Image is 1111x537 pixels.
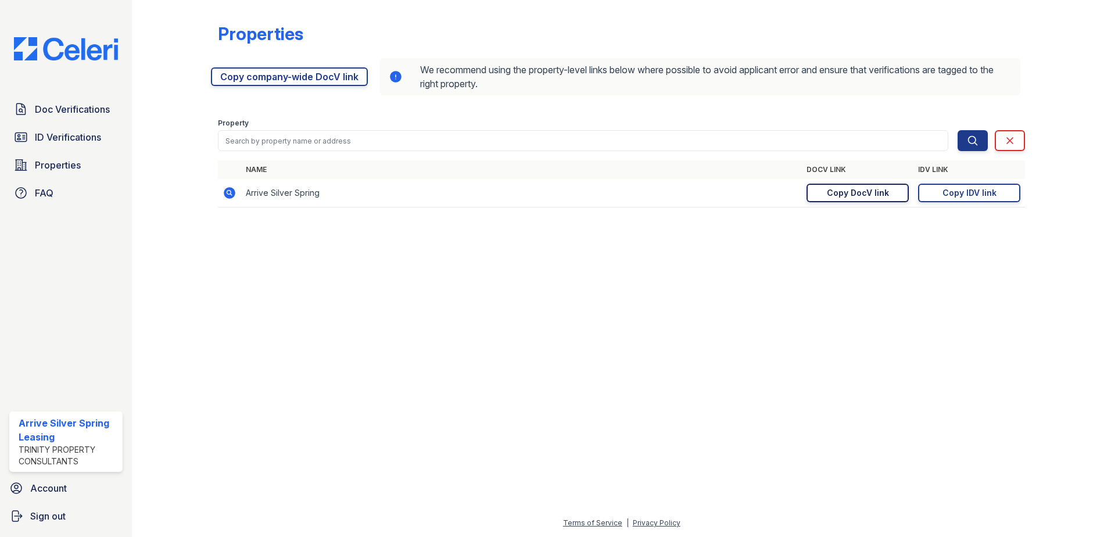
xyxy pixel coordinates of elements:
span: Doc Verifications [35,102,110,116]
a: Account [5,477,127,500]
a: Terms of Service [563,518,622,527]
div: Properties [218,23,303,44]
th: IDV Link [913,160,1025,179]
div: We recommend using the property-level links below where possible to avoid applicant error and ens... [379,58,1020,95]
a: Properties [9,153,123,177]
span: Account [30,481,67,495]
span: FAQ [35,186,53,200]
a: Copy company-wide DocV link [211,67,368,86]
span: ID Verifications [35,130,101,144]
label: Property [218,119,249,128]
th: Name [241,160,802,179]
div: Arrive Silver Spring Leasing [19,416,118,444]
span: Properties [35,158,81,172]
div: Copy DocV link [827,187,889,199]
a: Sign out [5,504,127,528]
th: DocV Link [802,160,913,179]
a: Copy DocV link [807,184,909,202]
div: Trinity Property Consultants [19,444,118,467]
div: | [626,518,629,527]
img: CE_Logo_Blue-a8612792a0a2168367f1c8372b55b34899dd931a85d93a1a3d3e32e68fde9ad4.png [5,37,127,60]
a: ID Verifications [9,126,123,149]
a: FAQ [9,181,123,205]
span: Sign out [30,509,66,523]
a: Privacy Policy [633,518,680,527]
a: Copy IDV link [918,184,1020,202]
div: Copy IDV link [942,187,997,199]
td: Arrive Silver Spring [241,179,802,207]
a: Doc Verifications [9,98,123,121]
input: Search by property name or address [218,130,948,151]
